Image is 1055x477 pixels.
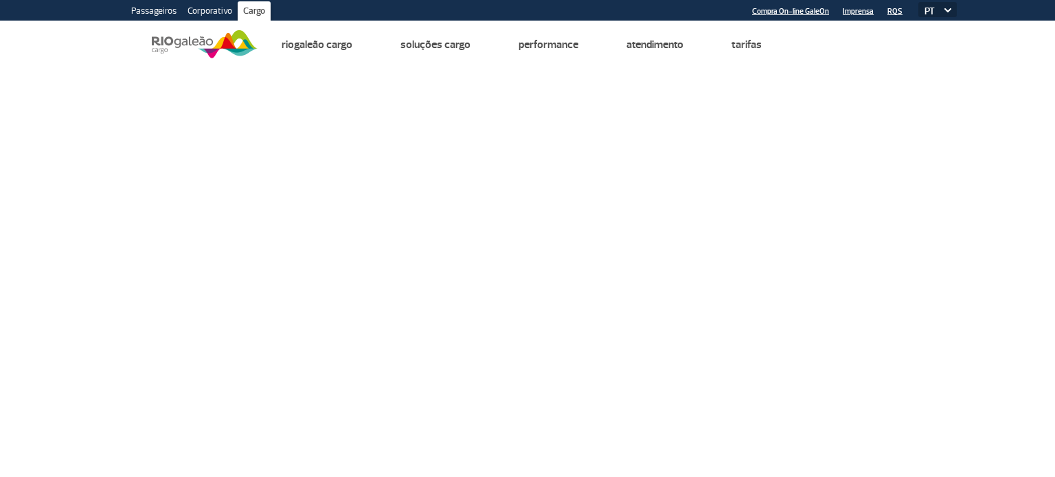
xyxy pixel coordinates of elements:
a: Tarifas [731,38,762,51]
a: Atendimento [626,38,683,51]
a: Imprensa [843,7,874,16]
a: Passageiros [126,1,182,23]
a: Corporativo [182,1,238,23]
a: Cargo [238,1,271,23]
a: Performance [519,38,578,51]
a: Soluções Cargo [400,38,470,51]
a: Compra On-line GaleOn [752,7,829,16]
a: Riogaleão Cargo [282,38,352,51]
a: RQS [887,7,903,16]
